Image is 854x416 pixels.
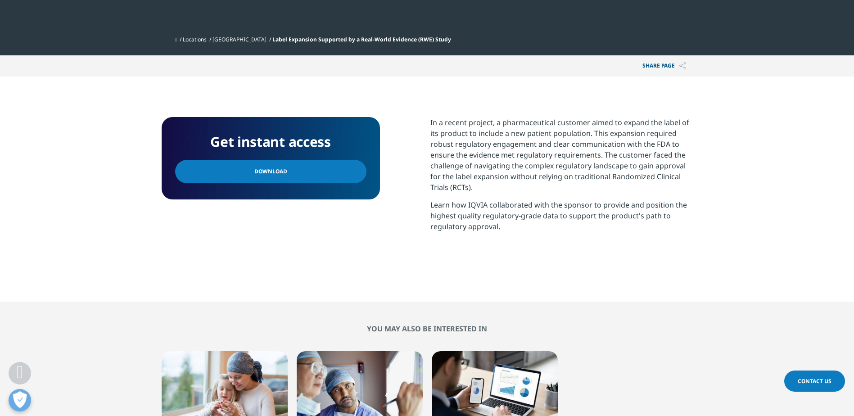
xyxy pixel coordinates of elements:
[254,167,287,176] span: Download
[636,55,693,77] p: Share PAGE
[430,199,693,239] p: Learn how IQVIA collaborated with the sponsor to provide and position the highest quality regulat...
[162,324,693,333] h2: You may also be interested in
[679,62,686,70] img: Share PAGE
[798,377,831,385] span: Contact Us
[272,36,451,43] span: Label Expansion Supported by a Real-World Evidence (RWE) Study
[183,36,207,43] a: Locations
[9,389,31,411] button: Open Preferences
[430,117,693,199] p: In a recent project, a pharmaceutical customer aimed to expand the label of its product to includ...
[212,36,267,43] a: [GEOGRAPHIC_DATA]
[784,371,845,392] a: Contact Us
[175,131,366,153] h4: Get instant access
[636,55,693,77] button: Share PAGEShare PAGE
[175,160,366,183] a: Download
